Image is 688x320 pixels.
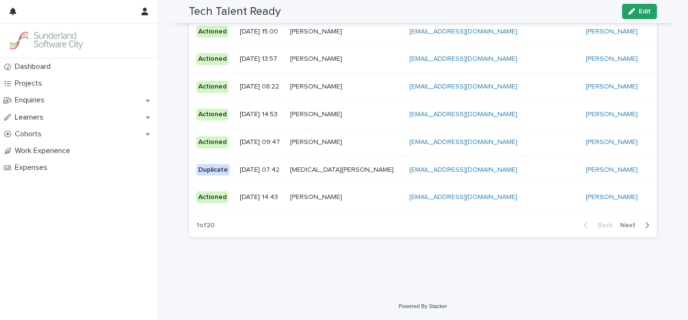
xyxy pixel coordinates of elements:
p: [PERSON_NAME] [290,191,344,201]
p: Cohorts [11,130,49,139]
a: [EMAIL_ADDRESS][DOMAIN_NAME] [409,194,517,200]
a: [PERSON_NAME] [586,166,638,174]
p: [PERSON_NAME] [290,26,344,36]
tr: Actioned[DATE] 09:47[PERSON_NAME][PERSON_NAME] [EMAIL_ADDRESS][DOMAIN_NAME] [PERSON_NAME] [189,128,657,156]
a: [PERSON_NAME] [586,28,638,36]
p: [PERSON_NAME] [290,109,344,119]
p: [PERSON_NAME] [290,53,344,63]
div: Duplicate [196,164,230,176]
div: Actioned [196,81,228,93]
tr: Actioned[DATE] 15:00[PERSON_NAME][PERSON_NAME] [EMAIL_ADDRESS][DOMAIN_NAME] [PERSON_NAME] [189,18,657,45]
div: Actioned [196,109,228,121]
h2: Tech Talent Ready [189,5,281,19]
p: Enquiries [11,96,52,105]
p: Work Experience [11,146,78,155]
a: [PERSON_NAME] [586,193,638,201]
tr: Duplicate[DATE] 07:42[MEDICAL_DATA][PERSON_NAME][MEDICAL_DATA][PERSON_NAME] [EMAIL_ADDRESS][DOMAI... [189,156,657,184]
div: Actioned [196,136,228,148]
p: Dashboard [11,62,58,71]
div: Actioned [196,191,228,203]
a: [EMAIL_ADDRESS][DOMAIN_NAME] [409,83,517,90]
p: [DATE] 13:57 [240,55,282,63]
a: [EMAIL_ADDRESS][DOMAIN_NAME] [409,28,517,35]
a: [EMAIL_ADDRESS][DOMAIN_NAME] [409,139,517,145]
p: Projects [11,79,50,88]
a: [PERSON_NAME] [586,138,638,146]
a: [EMAIL_ADDRESS][DOMAIN_NAME] [409,111,517,118]
p: [DATE] 14:53 [240,110,282,119]
a: [PERSON_NAME] [586,110,638,119]
div: Actioned [196,26,228,38]
p: [PERSON_NAME] [290,136,344,146]
button: Next [616,221,657,230]
a: [PERSON_NAME] [586,83,638,91]
div: Actioned [196,53,228,65]
span: Back [592,222,613,229]
p: [DATE] 15:00 [240,28,282,36]
a: [PERSON_NAME] [586,55,638,63]
p: Expenses [11,163,55,172]
tr: Actioned[DATE] 13:57[PERSON_NAME][PERSON_NAME] [EMAIL_ADDRESS][DOMAIN_NAME] [PERSON_NAME] [189,45,657,73]
p: [DATE] 08:22 [240,83,282,91]
p: [DATE] 07:42 [240,166,282,174]
img: GVzBcg19RCOYju8xzymn [8,31,84,50]
p: [DATE] 09:47 [240,138,282,146]
a: Powered By Stacker [398,303,447,309]
p: 1 of 20 [189,214,222,237]
button: Edit [622,4,657,19]
tr: Actioned[DATE] 14:43[PERSON_NAME][PERSON_NAME] [EMAIL_ADDRESS][DOMAIN_NAME] [PERSON_NAME] [189,184,657,211]
button: Back [576,221,616,230]
p: [PERSON_NAME] [290,81,344,91]
a: [EMAIL_ADDRESS][DOMAIN_NAME] [409,55,517,62]
a: [EMAIL_ADDRESS][DOMAIN_NAME] [409,166,517,173]
p: [MEDICAL_DATA][PERSON_NAME] [290,164,396,174]
span: Edit [639,8,651,15]
span: Next [620,222,641,229]
tr: Actioned[DATE] 14:53[PERSON_NAME][PERSON_NAME] [EMAIL_ADDRESS][DOMAIN_NAME] [PERSON_NAME] [189,100,657,128]
tr: Actioned[DATE] 08:22[PERSON_NAME][PERSON_NAME] [EMAIL_ADDRESS][DOMAIN_NAME] [PERSON_NAME] [189,73,657,101]
p: Learners [11,113,51,122]
p: [DATE] 14:43 [240,193,282,201]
